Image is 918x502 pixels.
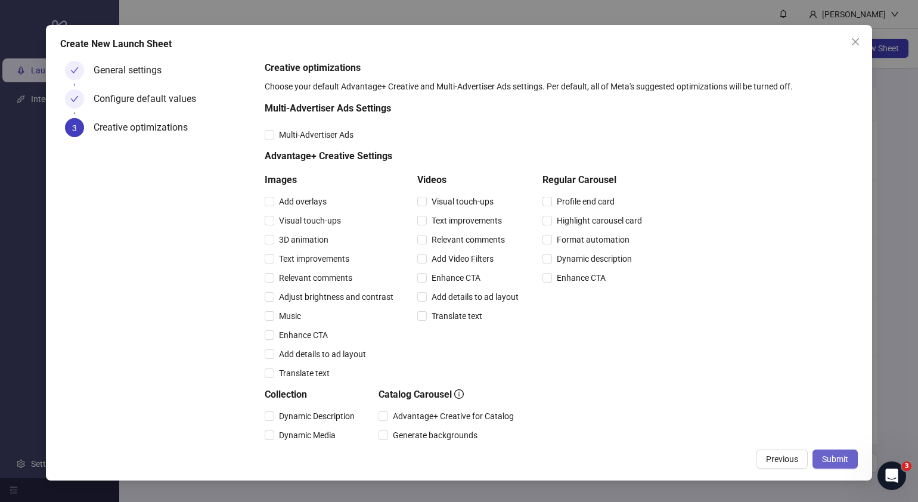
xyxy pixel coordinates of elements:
[388,410,519,423] span: Advantage+ Creative for Catalog
[274,290,398,303] span: Adjust brightness and contrast
[265,61,854,75] h5: Creative optimizations
[388,429,482,442] span: Generate backgrounds
[94,118,197,137] div: Creative optimizations
[766,454,798,464] span: Previous
[274,128,358,141] span: Multi-Advertiser Ads
[274,233,333,246] span: 3D animation
[846,32,865,51] button: Close
[265,80,854,93] div: Choose your default Advantage+ Creative and Multi-Advertiser Ads settings. Per default, all of Me...
[552,214,647,227] span: Highlight carousel card
[454,389,464,399] span: info-circle
[265,173,398,187] h5: Images
[552,195,619,208] span: Profile end card
[427,233,510,246] span: Relevant comments
[70,95,79,103] span: check
[812,450,858,469] button: Submit
[822,454,848,464] span: Submit
[274,195,331,208] span: Add overlays
[265,101,647,116] h5: Multi-Advertiser Ads Settings
[274,271,357,284] span: Relevant comments
[274,367,334,380] span: Translate text
[427,271,485,284] span: Enhance CTA
[552,271,610,284] span: Enhance CTA
[427,309,487,323] span: Translate text
[427,290,523,303] span: Add details to ad layout
[552,233,634,246] span: Format automation
[427,195,498,208] span: Visual touch-ups
[94,89,206,109] div: Configure default values
[427,214,507,227] span: Text improvements
[274,309,306,323] span: Music
[379,388,519,402] h5: Catalog Carousel
[542,173,647,187] h5: Regular Carousel
[552,252,637,265] span: Dynamic description
[70,66,79,75] span: check
[72,123,77,133] span: 3
[877,461,906,490] iframe: Intercom live chat
[274,252,354,265] span: Text improvements
[274,329,333,342] span: Enhance CTA
[94,61,171,80] div: General settings
[274,348,371,361] span: Add details to ad layout
[274,429,340,442] span: Dynamic Media
[902,461,911,471] span: 3
[274,410,359,423] span: Dynamic Description
[427,252,498,265] span: Add Video Filters
[417,173,523,187] h5: Videos
[265,388,359,402] h5: Collection
[851,37,860,47] span: close
[265,149,647,163] h5: Advantage+ Creative Settings
[756,450,808,469] button: Previous
[60,37,858,51] div: Create New Launch Sheet
[274,214,346,227] span: Visual touch-ups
